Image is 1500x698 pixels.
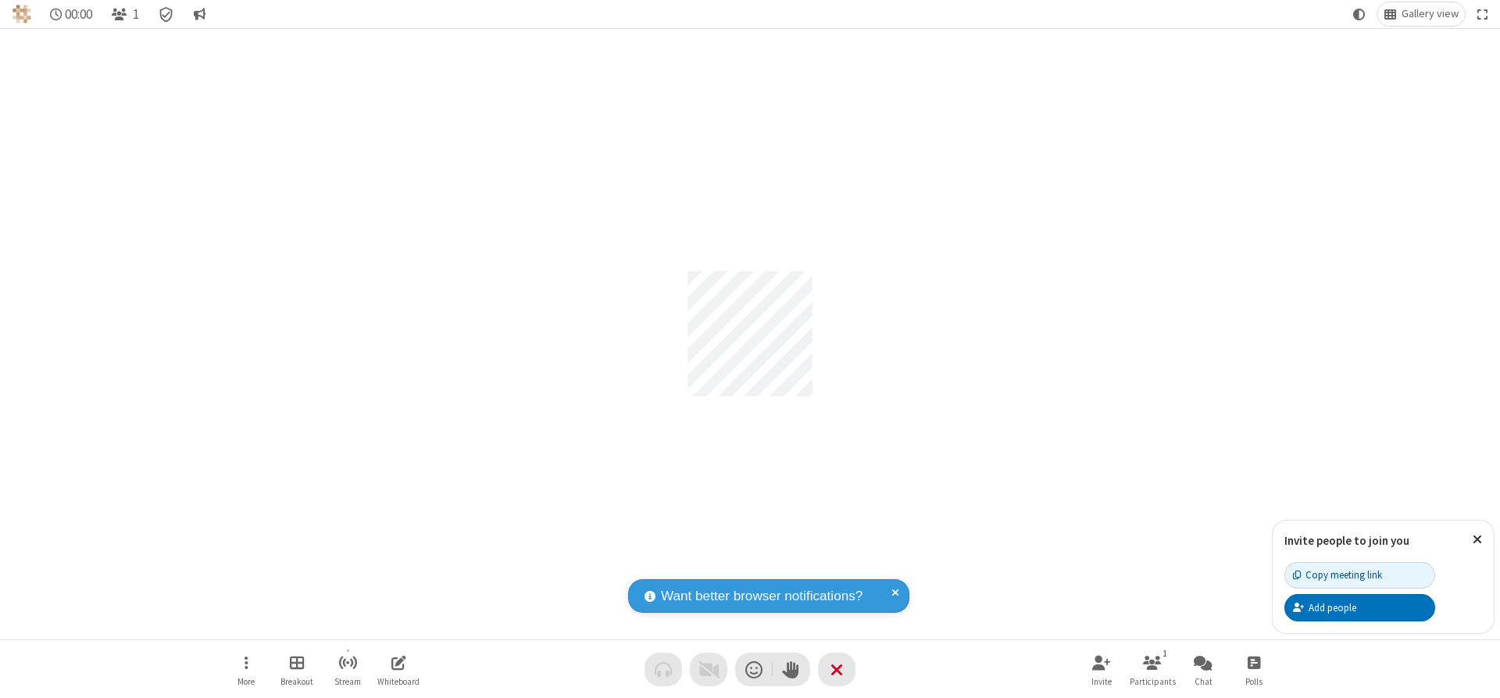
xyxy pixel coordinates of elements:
button: Open poll [1230,647,1277,692]
span: Invite [1091,677,1112,686]
img: QA Selenium DO NOT DELETE OR CHANGE [12,5,31,23]
button: Open participant list [1129,647,1176,692]
button: Open menu [223,647,270,692]
button: Fullscreen [1471,2,1495,26]
div: 1 [1159,646,1172,660]
button: Close popover [1461,521,1494,559]
label: Invite people to join you [1284,533,1409,548]
span: Polls [1245,677,1262,686]
button: Add people [1284,594,1435,621]
button: Audio problem - check your Internet connection or call by phone [645,653,682,686]
button: Start streaming [324,647,371,692]
span: Whiteboard [377,677,420,686]
span: Breakout [280,677,313,686]
button: End or leave meeting [818,653,855,686]
button: Send a reaction [735,653,773,686]
div: Copy meeting link [1293,567,1382,582]
button: Video [690,653,727,686]
span: Want better browser notifications? [661,586,862,607]
span: Stream [334,677,361,686]
span: Participants [1130,677,1176,686]
button: Raise hand [773,653,810,686]
span: Gallery view [1402,8,1459,20]
span: More [237,677,255,686]
button: Change layout [1377,2,1465,26]
button: Using system theme [1347,2,1372,26]
button: Conversation [187,2,212,26]
span: 00:00 [65,7,92,22]
button: Invite participants (Alt+I) [1078,647,1125,692]
div: Meeting details Encryption enabled [152,2,181,26]
button: Manage Breakout Rooms [273,647,320,692]
div: Timer [44,2,99,26]
button: Open participant list [105,2,145,26]
button: Open chat [1180,647,1227,692]
span: Chat [1195,677,1212,686]
button: Copy meeting link [1284,562,1435,589]
span: 1 [133,7,139,22]
button: Open shared whiteboard [375,647,422,692]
